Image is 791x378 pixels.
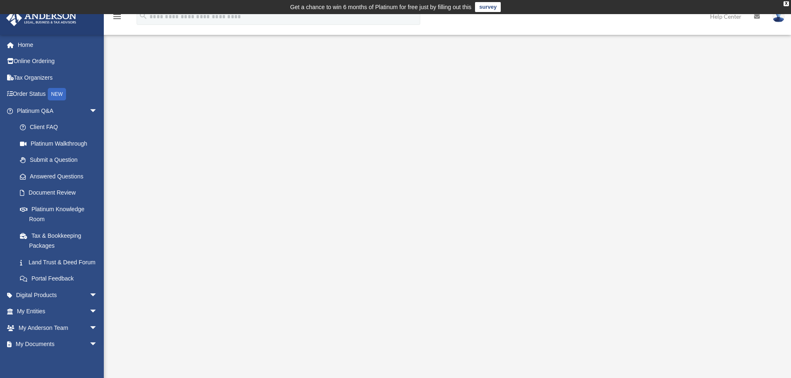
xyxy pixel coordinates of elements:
a: Order StatusNEW [6,86,110,103]
a: Client FAQ [12,119,110,136]
a: Answered Questions [12,168,110,185]
i: menu [112,12,122,22]
a: My Documentsarrow_drop_down [6,336,110,353]
span: arrow_drop_down [89,102,106,119]
a: Portal Feedback [12,271,110,287]
a: survey [475,2,501,12]
img: Anderson Advisors Platinum Portal [4,10,79,26]
a: Tax & Bookkeeping Packages [12,227,110,254]
a: Platinum Walkthrough [12,135,106,152]
a: Document Review [12,185,110,201]
span: arrow_drop_down [89,303,106,320]
a: Submit a Question [12,152,110,168]
i: search [139,11,148,20]
a: Platinum Q&Aarrow_drop_down [6,102,110,119]
div: close [784,1,789,6]
div: NEW [48,88,66,100]
a: menu [112,15,122,22]
a: Digital Productsarrow_drop_down [6,287,110,303]
div: Get a chance to win 6 months of Platinum for free just by filling out this [290,2,472,12]
a: Home [6,37,110,53]
img: User Pic [772,10,785,22]
a: Tax Organizers [6,69,110,86]
span: arrow_drop_down [89,319,106,337]
a: Land Trust & Deed Forum [12,254,110,271]
span: arrow_drop_down [89,287,106,304]
a: My Anderson Teamarrow_drop_down [6,319,110,336]
iframe: <span data-mce-type="bookmark" style="display: inline-block; width: 0px; overflow: hidden; line-h... [222,70,671,319]
a: My Entitiesarrow_drop_down [6,303,110,320]
a: Online Ordering [6,53,110,70]
span: arrow_drop_down [89,336,106,353]
a: Platinum Knowledge Room [12,201,110,227]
